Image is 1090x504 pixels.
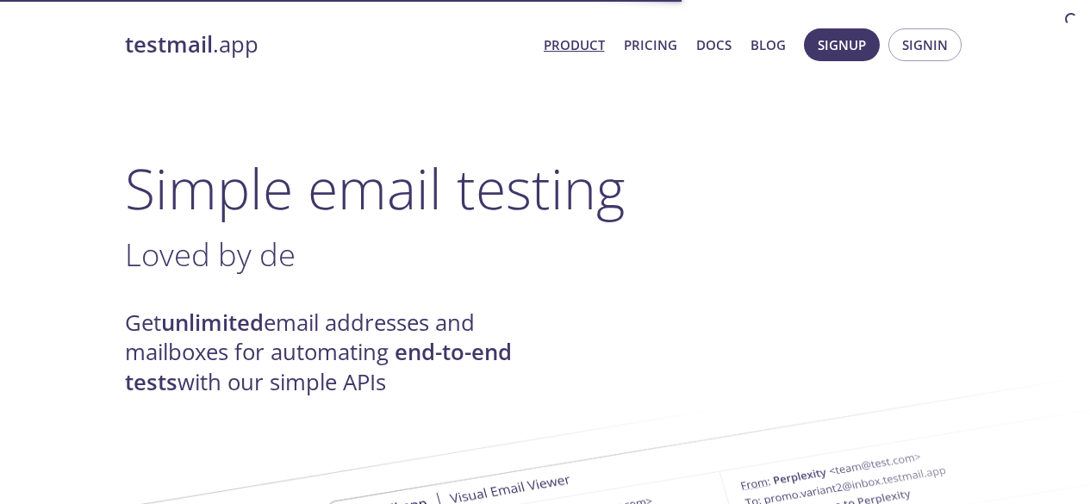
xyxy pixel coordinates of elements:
[888,28,962,61] button: Signin
[125,337,512,396] strong: end-to-end tests
[125,233,296,276] span: Loved by de
[696,34,732,56] a: Docs
[751,34,786,56] a: Blog
[125,29,213,59] strong: testmail
[624,34,677,56] a: Pricing
[544,34,605,56] a: Product
[125,30,530,59] a: testmail.app
[161,308,264,338] strong: unlimited
[804,28,880,61] button: Signup
[125,155,966,221] h1: Simple email testing
[902,34,948,56] span: Signin
[818,34,866,56] span: Signup
[125,308,545,397] h4: Get email addresses and mailboxes for automating with our simple APIs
